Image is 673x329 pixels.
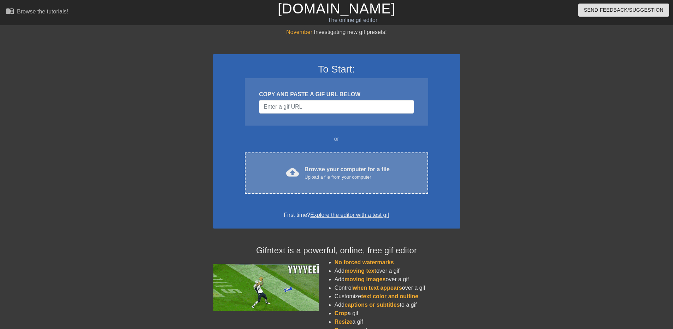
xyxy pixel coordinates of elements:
span: cloud_upload [286,166,299,179]
div: Upload a file from your computer [305,174,390,181]
a: Browse the tutorials! [6,7,68,18]
div: Browse your computer for a file [305,165,390,181]
div: The online gif editor [228,16,477,24]
span: Resize [335,319,353,325]
h3: To Start: [222,63,451,75]
div: or [231,135,442,143]
span: Send Feedback/Suggestion [584,6,663,15]
div: COPY AND PASTE A GIF URL BELOW [259,90,414,99]
span: November: [286,29,314,35]
button: Send Feedback/Suggestion [578,4,669,17]
li: Add over a gif [335,267,460,275]
div: Browse the tutorials! [17,8,68,15]
span: Crop [335,310,348,316]
input: Username [259,100,414,114]
a: [DOMAIN_NAME] [278,1,395,16]
span: captions or subtitles [344,302,400,308]
li: Control over a gif [335,284,460,292]
div: Investigating new gif presets! [213,28,460,36]
img: football_small.gif [213,264,319,311]
span: menu_book [6,7,14,15]
span: No forced watermarks [335,259,394,265]
span: when text appears [353,285,402,291]
div: First time? [222,211,451,219]
li: Customize [335,292,460,301]
li: a gif [335,318,460,326]
a: Explore the editor with a test gif [310,212,389,218]
span: moving text [344,268,376,274]
span: moving images [344,276,385,282]
li: Add over a gif [335,275,460,284]
span: text color and outline [361,293,418,299]
li: Add to a gif [335,301,460,309]
li: a gif [335,309,460,318]
h4: Gifntext is a powerful, online, free gif editor [213,246,460,256]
